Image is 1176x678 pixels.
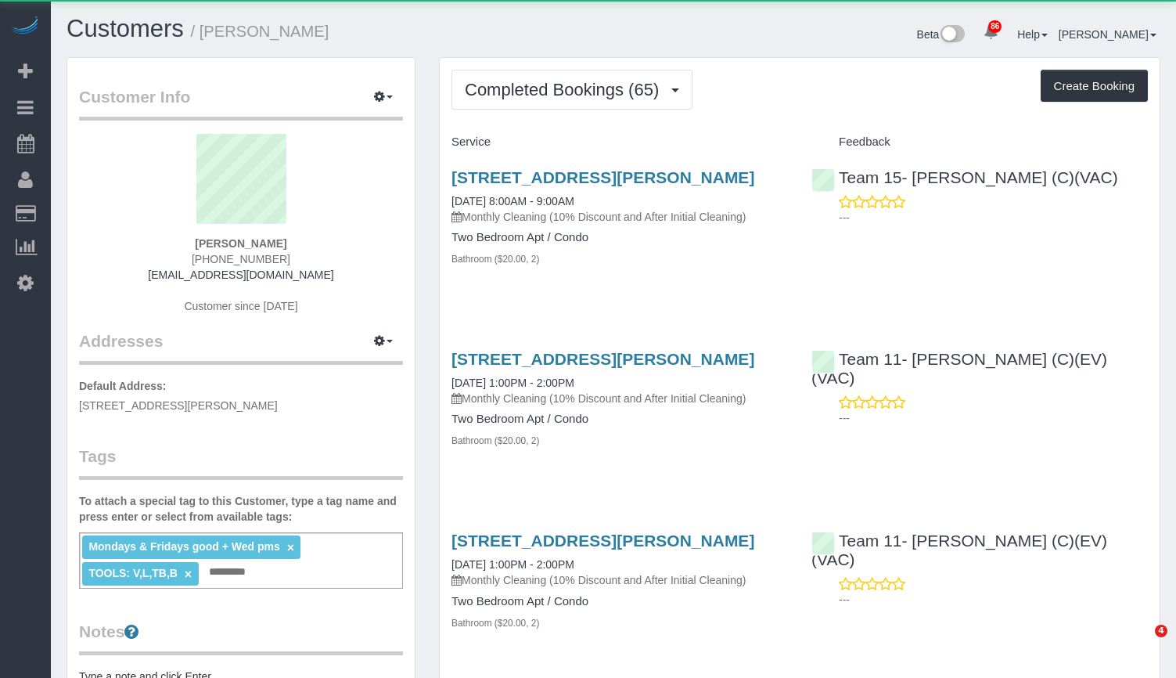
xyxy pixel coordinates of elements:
h4: Service [451,135,788,149]
h4: Two Bedroom Apt / Condo [451,413,788,426]
p: --- [839,410,1148,426]
small: Bathroom ($20.00, 2) [451,618,539,629]
a: [DATE] 8:00AM - 9:00AM [451,195,574,207]
h4: Two Bedroom Apt / Condo [451,595,788,608]
legend: Customer Info [79,85,403,121]
img: New interface [939,25,965,45]
span: TOOLS: V,L,TB,B [88,567,178,579]
a: × [287,541,294,554]
a: Help [1017,28,1048,41]
a: Team 11- [PERSON_NAME] (C)(EV)(VAC) [811,532,1107,568]
span: Mondays & Fridays good + Wed pms [88,540,279,553]
iframe: Intercom live chat [1123,625,1160,662]
legend: Tags [79,445,403,480]
a: × [185,568,192,581]
a: [PERSON_NAME] [1059,28,1156,41]
span: 86 [988,20,1002,33]
a: [STREET_ADDRESS][PERSON_NAME] [451,350,754,368]
img: Automaid Logo [9,16,41,38]
a: 86 [976,16,1006,50]
a: Customers [67,15,184,42]
p: Monthly Cleaning (10% Discount and After Initial Cleaning) [451,572,788,588]
a: [EMAIL_ADDRESS][DOMAIN_NAME] [148,269,333,281]
button: Create Booking [1041,70,1148,103]
label: Default Address: [79,378,167,394]
span: Completed Bookings (65) [465,80,667,99]
strong: [PERSON_NAME] [195,237,286,250]
a: Team 15- [PERSON_NAME] (C)(VAC) [811,168,1118,186]
a: [STREET_ADDRESS][PERSON_NAME] [451,168,754,186]
small: / [PERSON_NAME] [191,23,329,40]
h4: Two Bedroom Apt / Condo [451,231,788,244]
small: Bathroom ($20.00, 2) [451,435,539,446]
span: Customer since [DATE] [184,300,297,312]
p: --- [839,592,1148,608]
a: [DATE] 1:00PM - 2:00PM [451,558,574,571]
span: 4 [1155,625,1167,637]
a: Team 11- [PERSON_NAME] (C)(EV)(VAC) [811,350,1107,387]
p: --- [839,210,1148,225]
span: [STREET_ADDRESS][PERSON_NAME] [79,399,278,412]
button: Completed Bookings (65) [451,70,692,110]
a: [STREET_ADDRESS][PERSON_NAME] [451,532,754,550]
a: Beta [917,28,966,41]
span: [PHONE_NUMBER] [192,253,290,265]
small: Bathroom ($20.00, 2) [451,254,539,265]
h4: Feedback [811,135,1148,149]
legend: Notes [79,620,403,655]
a: [DATE] 1:00PM - 2:00PM [451,377,574,389]
p: Monthly Cleaning (10% Discount and After Initial Cleaning) [451,391,788,406]
p: Monthly Cleaning (10% Discount and After Initial Cleaning) [451,209,788,225]
label: To attach a special tag to this Customer, type a tag name and press enter or select from availabl... [79,493,403,525]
